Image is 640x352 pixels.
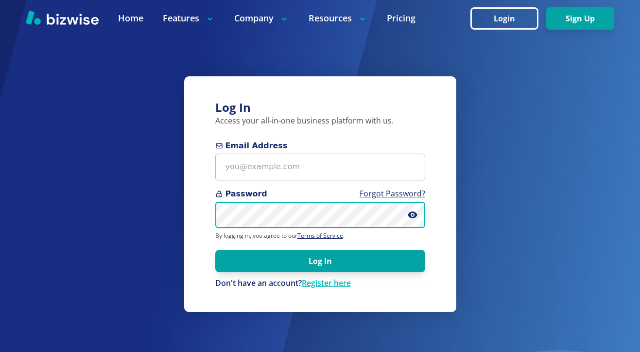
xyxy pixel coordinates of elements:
a: Forgot Password? [360,188,425,199]
p: Company [234,12,289,24]
button: Log In [215,250,425,272]
a: Register here [302,278,351,288]
a: Sign Up [546,14,614,23]
p: Don't have an account? [215,278,425,289]
input: you@example.com [215,154,425,180]
span: Email Address [215,140,425,152]
p: Features [163,12,215,24]
a: Terms of Service [297,231,343,240]
img: Bizwise Logo [26,10,99,25]
a: Pricing [387,12,415,24]
div: Don't have an account?Register here [215,278,425,289]
span: Password [215,188,425,200]
a: Home [118,12,143,24]
button: Login [470,7,538,30]
h3: Log In [215,100,425,116]
p: By logging in, you agree to our . [215,232,425,240]
p: Access your all-in-one business platform with us. [215,116,425,126]
a: Login [470,14,546,23]
p: Resources [309,12,367,24]
button: Sign Up [546,7,614,30]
